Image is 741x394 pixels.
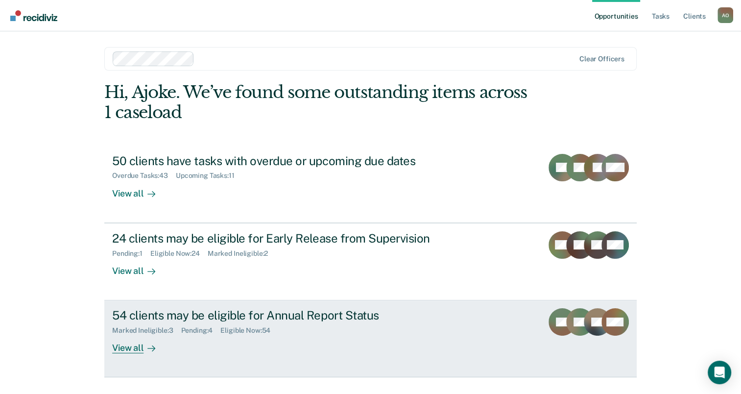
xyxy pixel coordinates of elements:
[579,55,624,63] div: Clear officers
[112,180,167,199] div: View all
[112,231,456,246] div: 24 clients may be eligible for Early Release from Supervision
[717,7,733,23] div: A O
[181,326,221,335] div: Pending : 4
[208,249,276,258] div: Marked Ineligible : 2
[10,10,57,21] img: Recidiviz
[112,172,176,180] div: Overdue Tasks : 43
[220,326,278,335] div: Eligible Now : 54
[112,335,167,354] div: View all
[104,300,637,377] a: 54 clients may be eligible for Annual Report StatusMarked Ineligible:3Pending:4Eligible Now:54Vie...
[717,7,733,23] button: Profile dropdown button
[104,223,637,300] a: 24 clients may be eligible for Early Release from SupervisionPending:1Eligible Now:24Marked Ineli...
[708,361,731,384] div: Open Intercom Messenger
[112,249,150,258] div: Pending : 1
[104,82,530,123] div: Hi, Ajoke. We’ve found some outstanding items across 1 caseload
[112,154,456,168] div: 50 clients have tasks with overdue or upcoming due dates
[112,326,181,335] div: Marked Ineligible : 3
[150,249,208,258] div: Eligible Now : 24
[112,308,456,322] div: 54 clients may be eligible for Annual Report Status
[104,146,637,223] a: 50 clients have tasks with overdue or upcoming due datesOverdue Tasks:43Upcoming Tasks:11View all
[176,172,242,180] div: Upcoming Tasks : 11
[112,257,167,276] div: View all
